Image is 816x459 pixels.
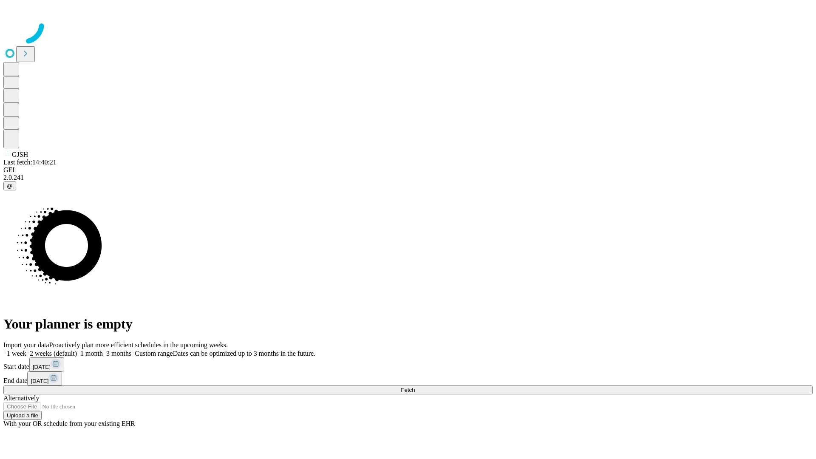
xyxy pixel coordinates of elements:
[80,350,103,357] span: 1 month
[29,357,64,371] button: [DATE]
[31,378,48,384] span: [DATE]
[106,350,131,357] span: 3 months
[3,420,135,427] span: With your OR schedule from your existing EHR
[3,371,813,385] div: End date
[3,357,813,371] div: Start date
[135,350,173,357] span: Custom range
[3,166,813,174] div: GEI
[7,350,26,357] span: 1 week
[30,350,77,357] span: 2 weeks (default)
[3,181,16,190] button: @
[3,411,42,420] button: Upload a file
[3,316,813,332] h1: Your planner is empty
[3,174,813,181] div: 2.0.241
[173,350,315,357] span: Dates can be optimized up to 3 months in the future.
[12,151,28,158] span: GJSH
[49,341,228,348] span: Proactively plan more efficient schedules in the upcoming weeks.
[3,159,57,166] span: Last fetch: 14:40:21
[7,183,13,189] span: @
[3,341,49,348] span: Import your data
[33,364,51,370] span: [DATE]
[3,394,39,402] span: Alternatively
[401,387,415,393] span: Fetch
[3,385,813,394] button: Fetch
[27,371,62,385] button: [DATE]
